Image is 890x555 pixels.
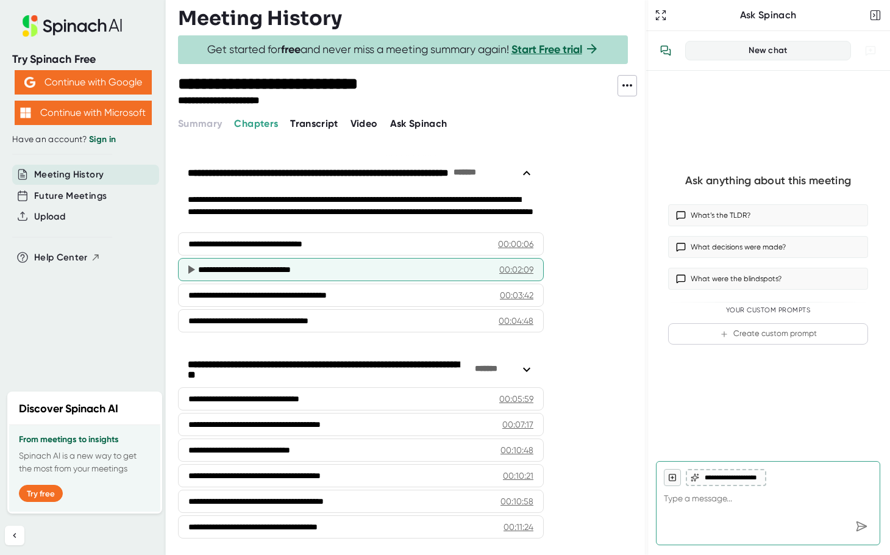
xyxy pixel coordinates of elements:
a: Start Free trial [511,43,582,56]
button: Upload [34,210,65,224]
div: 00:04:48 [499,315,533,327]
img: Aehbyd4JwY73AAAAAElFTkSuQmCC [24,77,35,88]
div: 00:00:06 [498,238,533,250]
button: Future Meetings [34,189,107,203]
h3: From meetings to insights [19,435,151,445]
div: 00:10:21 [503,470,533,482]
h3: Meeting History [178,7,342,30]
span: Chapters [234,118,278,129]
span: Summary [178,118,222,129]
button: Help Center [34,251,101,265]
div: 00:10:58 [500,495,533,507]
span: Video [351,118,378,129]
div: Ask anything about this meeting [685,174,851,188]
div: 00:11:24 [504,521,533,533]
span: Ask Spinach [390,118,447,129]
div: New chat [693,45,843,56]
b: free [281,43,301,56]
button: Chapters [234,116,278,131]
div: 00:03:42 [500,289,533,301]
h2: Discover Spinach AI [19,401,118,417]
span: Get started for and never miss a meeting summary again! [207,43,599,57]
div: Your Custom Prompts [668,306,868,315]
button: What decisions were made? [668,236,868,258]
button: Create custom prompt [668,323,868,345]
span: Help Center [34,251,88,265]
button: View conversation history [653,38,678,63]
a: Sign in [89,134,116,145]
div: 00:05:59 [499,393,533,405]
button: Ask Spinach [390,116,447,131]
div: 00:10:48 [500,444,533,456]
button: Collapse sidebar [5,526,24,545]
button: What were the blindspots? [668,268,868,290]
button: Transcript [290,116,338,131]
button: Try free [19,485,63,502]
button: Expand to Ask Spinach page [652,7,669,24]
button: Continue with Microsoft [15,101,152,125]
button: What’s the TLDR? [668,204,868,226]
button: Summary [178,116,222,131]
div: 00:02:09 [499,263,533,276]
span: Transcript [290,118,338,129]
button: Continue with Google [15,70,152,95]
button: Video [351,116,378,131]
div: Have an account? [12,134,154,145]
div: 00:07:17 [502,418,533,431]
div: Try Spinach Free [12,52,154,66]
button: Meeting History [34,168,104,182]
div: Send message [850,515,872,537]
div: Ask Spinach [669,9,867,21]
p: Spinach AI is a new way to get the most from your meetings [19,449,151,475]
button: Close conversation sidebar [867,7,884,24]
